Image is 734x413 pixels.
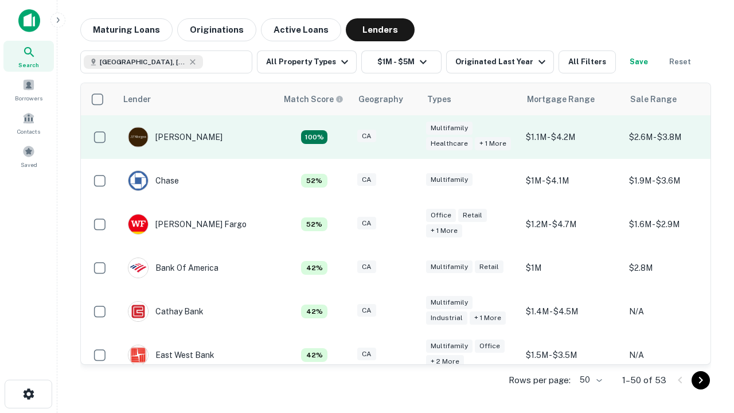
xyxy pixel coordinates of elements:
[458,209,487,222] div: Retail
[426,340,473,353] div: Multifamily
[470,311,506,325] div: + 1 more
[527,92,595,106] div: Mortgage Range
[128,170,179,191] div: Chase
[3,141,54,172] a: Saved
[623,202,727,246] td: $1.6M - $2.9M
[128,302,148,321] img: picture
[128,258,148,278] img: picture
[128,127,222,147] div: [PERSON_NAME]
[520,246,623,290] td: $1M
[475,137,511,150] div: + 1 more
[426,137,473,150] div: Healthcare
[301,217,327,231] div: Matching Properties: 5, hasApolloMatch: undefined
[352,83,420,115] th: Geography
[128,171,148,190] img: picture
[177,18,256,41] button: Originations
[17,127,40,136] span: Contacts
[520,290,623,333] td: $1.4M - $4.5M
[100,57,186,67] span: [GEOGRAPHIC_DATA], [GEOGRAPHIC_DATA], [GEOGRAPHIC_DATA]
[257,50,357,73] button: All Property Types
[420,83,520,115] th: Types
[357,130,376,143] div: CA
[261,18,341,41] button: Active Loans
[80,18,173,41] button: Maturing Loans
[623,159,727,202] td: $1.9M - $3.6M
[301,305,327,318] div: Matching Properties: 4, hasApolloMatch: undefined
[301,174,327,188] div: Matching Properties: 5, hasApolloMatch: undefined
[128,127,148,147] img: picture
[623,333,727,377] td: N/A
[623,83,727,115] th: Sale Range
[301,348,327,362] div: Matching Properties: 4, hasApolloMatch: undefined
[358,92,403,106] div: Geography
[346,18,415,41] button: Lenders
[3,74,54,105] a: Borrowers
[21,160,37,169] span: Saved
[426,296,473,309] div: Multifamily
[357,173,376,186] div: CA
[128,214,247,235] div: [PERSON_NAME] Fargo
[520,83,623,115] th: Mortgage Range
[277,83,352,115] th: Capitalize uses an advanced AI algorithm to match your search with the best lender. The match sco...
[559,50,616,73] button: All Filters
[426,209,456,222] div: Office
[426,311,467,325] div: Industrial
[357,217,376,230] div: CA
[677,321,734,376] iframe: Chat Widget
[427,92,451,106] div: Types
[284,93,341,106] h6: Match Score
[692,371,710,389] button: Go to next page
[520,159,623,202] td: $1M - $4.1M
[357,348,376,361] div: CA
[116,83,277,115] th: Lender
[3,41,54,72] a: Search
[620,50,657,73] button: Save your search to get updates of matches that match your search criteria.
[3,107,54,138] a: Contacts
[128,258,218,278] div: Bank Of America
[128,215,148,234] img: picture
[128,345,214,365] div: East West Bank
[426,260,473,274] div: Multifamily
[426,355,464,368] div: + 2 more
[475,260,503,274] div: Retail
[509,373,571,387] p: Rows per page:
[18,9,40,32] img: capitalize-icon.png
[475,340,505,353] div: Office
[446,50,554,73] button: Originated Last Year
[426,224,462,237] div: + 1 more
[575,372,604,388] div: 50
[301,130,327,144] div: Matching Properties: 17, hasApolloMatch: undefined
[284,93,343,106] div: Capitalize uses an advanced AI algorithm to match your search with the best lender. The match sco...
[426,173,473,186] div: Multifamily
[662,50,698,73] button: Reset
[520,333,623,377] td: $1.5M - $3.5M
[630,92,677,106] div: Sale Range
[622,373,666,387] p: 1–50 of 53
[128,301,204,322] div: Cathay Bank
[128,345,148,365] img: picture
[623,115,727,159] td: $2.6M - $3.8M
[426,122,473,135] div: Multifamily
[361,50,442,73] button: $1M - $5M
[623,246,727,290] td: $2.8M
[455,55,549,69] div: Originated Last Year
[623,290,727,333] td: N/A
[520,115,623,159] td: $1.1M - $4.2M
[520,202,623,246] td: $1.2M - $4.7M
[123,92,151,106] div: Lender
[301,261,327,275] div: Matching Properties: 4, hasApolloMatch: undefined
[15,93,42,103] span: Borrowers
[357,260,376,274] div: CA
[357,304,376,317] div: CA
[18,60,39,69] span: Search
